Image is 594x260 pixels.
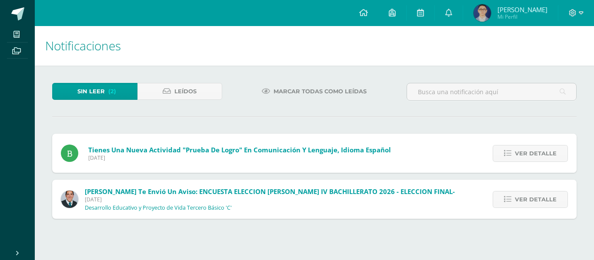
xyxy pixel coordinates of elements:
[515,191,557,207] span: Ver detalle
[77,83,105,99] span: Sin leer
[45,37,121,54] span: Notificaciones
[108,83,116,99] span: (2)
[474,4,491,22] img: c4b4e3454c9caf95cc8805668aec8e15.png
[497,13,547,20] span: Mi Perfil
[61,191,78,208] img: 2306758994b507d40baaa54be1d4aa7e.png
[88,145,391,154] span: Tienes una nueva actividad "Prueba de logro" En Comunicación y Lenguaje, Idioma Español
[251,83,377,100] a: Marcar todas como leídas
[85,204,232,211] p: Desarrollo Educativo y Proyecto de Vida Tercero Básico 'C'
[515,145,557,161] span: Ver detalle
[52,83,137,100] a: Sin leer(2)
[174,83,197,99] span: Leídos
[85,187,455,196] span: [PERSON_NAME] te envió un aviso: ENCUESTA ELECCION [PERSON_NAME] IV BACHILLERATO 2026 - ELECCION ...
[497,5,547,14] span: [PERSON_NAME]
[274,83,367,99] span: Marcar todas como leídas
[88,154,391,161] span: [DATE]
[407,83,576,100] input: Busca una notificación aquí
[137,83,223,100] a: Leídos
[85,196,455,203] span: [DATE]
